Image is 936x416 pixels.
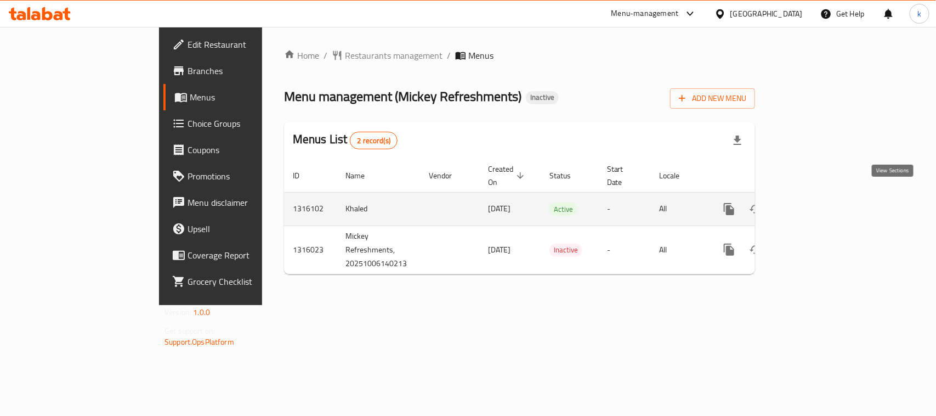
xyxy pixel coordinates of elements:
span: k [917,8,921,20]
span: Add New Menu [679,92,746,105]
span: Menu disclaimer [188,196,307,209]
th: Actions [707,159,830,193]
button: more [716,196,742,222]
span: [DATE] [488,243,510,257]
span: Choice Groups [188,117,307,130]
span: Edit Restaurant [188,38,307,51]
div: Export file [724,127,751,154]
a: Restaurants management [332,49,443,62]
span: Menus [190,91,307,104]
span: [DATE] [488,201,510,216]
td: All [651,226,707,274]
a: Grocery Checklist [163,268,315,295]
a: Choice Groups [163,110,315,137]
span: Inactive [549,244,582,256]
div: Menu-management [611,7,679,20]
div: Inactive [549,244,582,257]
span: Vendor [429,169,466,182]
span: Created On [488,162,527,189]
span: Name [345,169,379,182]
div: Total records count [350,132,398,149]
button: Change Status [742,196,769,222]
table: enhanced table [284,159,830,274]
a: Branches [163,58,315,84]
span: Promotions [188,170,307,183]
td: Mickey Refreshments, 20251006140213 [337,226,420,274]
li: / [324,49,327,62]
button: more [716,237,742,263]
a: Coverage Report [163,242,315,268]
a: Menu disclaimer [163,189,315,216]
span: Coverage Report [188,249,307,262]
span: Inactive [526,93,559,102]
td: All [651,192,707,226]
span: Coupons [188,143,307,156]
div: Inactive [526,91,559,104]
a: Promotions [163,163,315,189]
span: Menus [468,49,493,62]
span: Upsell [188,222,307,235]
a: Menus [163,84,315,110]
span: Restaurants management [345,49,443,62]
span: 2 record(s) [350,136,397,146]
td: - [598,192,651,226]
span: Menu management ( Mickey Refreshments ) [284,84,521,109]
span: 1.0.0 [193,305,210,319]
a: Support.OpsPlatform [164,335,234,349]
span: Locale [660,169,694,182]
h2: Menus List [293,131,398,149]
span: Status [549,169,585,182]
span: Get support on: [164,324,215,338]
td: - [598,226,651,274]
button: Add New Menu [670,88,755,109]
li: / [447,49,451,62]
span: Version: [164,305,191,319]
span: Grocery Checklist [188,275,307,288]
nav: breadcrumb [284,49,755,62]
a: Upsell [163,216,315,242]
button: Change Status [742,237,769,263]
span: Active [549,203,577,216]
span: Start Date [607,162,638,189]
span: Branches [188,64,307,77]
a: Edit Restaurant [163,31,315,58]
div: [GEOGRAPHIC_DATA] [730,8,803,20]
td: Khaled [337,192,420,226]
a: Coupons [163,137,315,163]
div: Active [549,203,577,216]
span: ID [293,169,314,182]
